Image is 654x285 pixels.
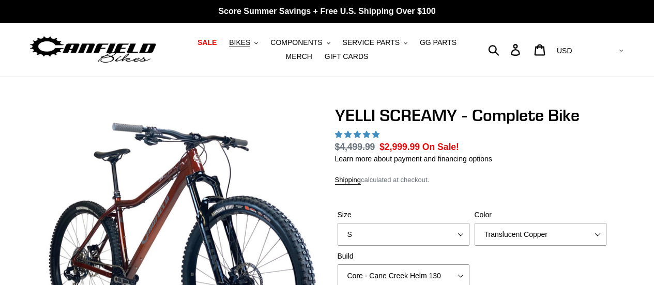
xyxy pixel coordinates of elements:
a: SALE [192,36,222,50]
img: Canfield Bikes [28,34,158,66]
button: COMPONENTS [265,36,335,50]
a: GG PARTS [415,36,462,50]
a: MERCH [281,50,317,64]
span: $2,999.99 [379,142,420,152]
button: BIKES [224,36,263,50]
label: Size [338,209,469,220]
span: MERCH [286,52,312,61]
span: SALE [197,38,217,47]
label: Build [338,251,469,262]
h1: YELLI SCREAMY - Complete Bike [335,106,609,125]
label: Color [475,209,606,220]
span: BIKES [229,38,250,47]
span: GIFT CARDS [325,52,369,61]
button: SERVICE PARTS [338,36,413,50]
span: GG PARTS [420,38,457,47]
span: COMPONENTS [270,38,322,47]
span: 5.00 stars [335,130,382,139]
span: On Sale! [422,140,459,154]
span: SERVICE PARTS [343,38,400,47]
div: calculated at checkout. [335,175,609,185]
a: Shipping [335,176,361,185]
a: Learn more about payment and financing options [335,155,492,163]
a: GIFT CARDS [320,50,374,64]
s: $4,499.99 [335,142,375,152]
